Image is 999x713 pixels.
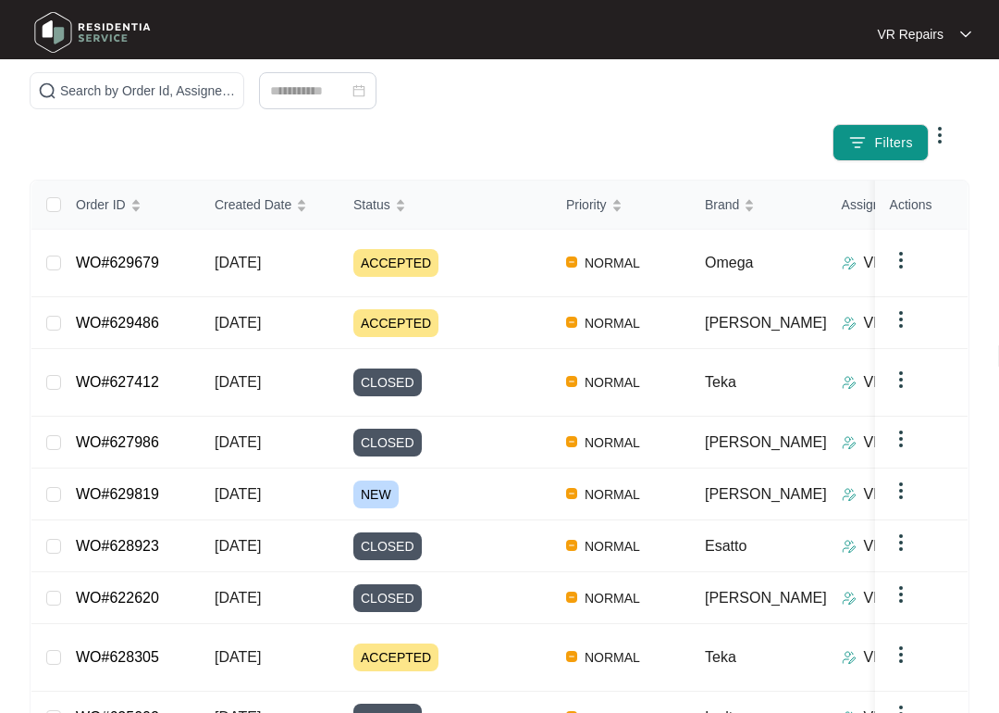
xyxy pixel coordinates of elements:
[842,539,857,554] img: Assigner Icon
[890,532,912,554] img: dropdown arrow
[215,486,261,502] span: [DATE]
[76,315,159,331] a: WO#629486
[864,312,940,334] p: VR Repairs
[705,649,736,665] span: Teka
[577,432,647,454] span: NORMAL
[353,249,438,277] span: ACCEPTED
[705,255,753,270] span: Omega
[890,583,912,606] img: dropdown arrow
[690,181,827,230] th: Brand
[200,181,339,230] th: Created Date
[353,532,422,560] span: CLOSED
[842,316,857,331] img: Assigner Icon
[842,375,857,390] img: Assigner Icon
[842,487,857,502] img: Assigner Icon
[215,374,261,390] span: [DATE]
[566,376,577,387] img: Vercel Logo
[705,434,827,450] span: [PERSON_NAME]
[566,592,577,603] img: Vercel Logo
[577,252,647,274] span: NORMAL
[864,252,940,274] p: VR Repairs
[566,651,577,662] img: Vercel Logo
[874,133,913,153] span: Filters
[76,194,126,215] span: Order ID
[890,480,912,502] img: dropdown arrow
[215,434,261,450] span: [DATE]
[61,181,200,230] th: Order ID
[864,646,940,669] p: VR Repairs
[353,429,422,457] span: CLOSED
[577,535,647,557] span: NORMAL
[60,81,236,101] input: Search by Order Id, Assignee Name, Customer Name, Brand and Model
[353,369,422,396] span: CLOSED
[705,315,827,331] span: [PERSON_NAME]
[215,194,291,215] span: Created Date
[566,540,577,551] img: Vercel Logo
[28,5,157,60] img: residentia service logo
[864,371,940,394] p: VR Repairs
[864,432,940,454] p: VR Repairs
[848,133,867,152] img: filter icon
[929,124,951,146] img: dropdown arrow
[577,371,647,394] span: NORMAL
[551,181,690,230] th: Priority
[76,255,159,270] a: WO#629679
[577,587,647,609] span: NORMAL
[842,194,895,215] span: Assignee
[353,584,422,612] span: CLOSED
[566,436,577,447] img: Vercel Logo
[864,483,940,506] p: VR Repairs
[215,538,261,554] span: [DATE]
[215,590,261,606] span: [DATE]
[76,538,159,554] a: WO#628923
[353,644,438,671] span: ACCEPTED
[842,591,857,606] img: Assigner Icon
[960,30,971,39] img: dropdown arrow
[38,81,56,100] img: search-icon
[705,374,736,390] span: Teka
[566,194,607,215] span: Priority
[577,312,647,334] span: NORMAL
[705,538,746,554] span: Esatto
[864,587,940,609] p: VR Repairs
[566,256,577,268] img: Vercel Logo
[842,435,857,450] img: Assigner Icon
[832,124,929,161] button: filter iconFilters
[353,194,390,215] span: Status
[877,25,943,44] p: VR Repairs
[76,434,159,450] a: WO#627986
[215,649,261,665] span: [DATE]
[566,488,577,499] img: Vercel Logo
[215,255,261,270] span: [DATE]
[76,590,159,606] a: WO#622620
[76,649,159,665] a: WO#628305
[339,181,551,230] th: Status
[842,650,857,665] img: Assigner Icon
[705,590,827,606] span: [PERSON_NAME]
[890,644,912,666] img: dropdown arrow
[890,308,912,331] img: dropdown arrow
[875,181,968,230] th: Actions
[353,309,438,337] span: ACCEPTED
[864,535,940,557] p: VR Repairs
[890,369,912,391] img: dropdown arrow
[76,374,159,390] a: WO#627412
[705,194,739,215] span: Brand
[215,315,261,331] span: [DATE]
[76,486,159,502] a: WO#629819
[353,481,399,508] span: NEW
[890,428,912,450] img: dropdown arrow
[577,646,647,669] span: NORMAL
[890,249,912,271] img: dropdown arrow
[705,486,827,502] span: [PERSON_NAME]
[842,256,857,270] img: Assigner Icon
[566,317,577,328] img: Vercel Logo
[577,483,647,506] span: NORMAL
